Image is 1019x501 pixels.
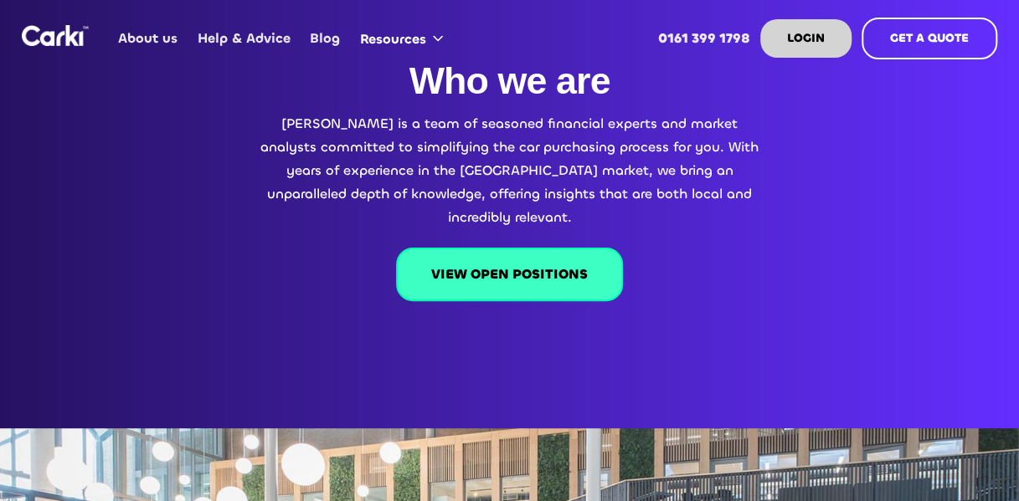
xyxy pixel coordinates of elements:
a: About us [109,6,188,71]
div: Resources [350,7,460,70]
div: Resources [360,30,426,49]
a: 0161 399 1798 [649,6,760,71]
a: home [22,25,89,46]
a: VIEW OPEN POSITIONS [396,248,623,301]
strong: LOGIN [787,30,825,46]
img: Logo [22,25,89,46]
p: [PERSON_NAME] is a team of seasoned financial experts and market analysts committed to simplifyin... [259,112,761,229]
a: LOGIN [760,19,852,58]
strong: 0161 399 1798 [658,29,750,47]
h1: Who we are [409,59,610,104]
strong: GET A QUOTE [890,30,969,46]
a: GET A QUOTE [862,18,997,59]
a: Blog [301,6,350,71]
a: Help & Advice [188,6,300,71]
